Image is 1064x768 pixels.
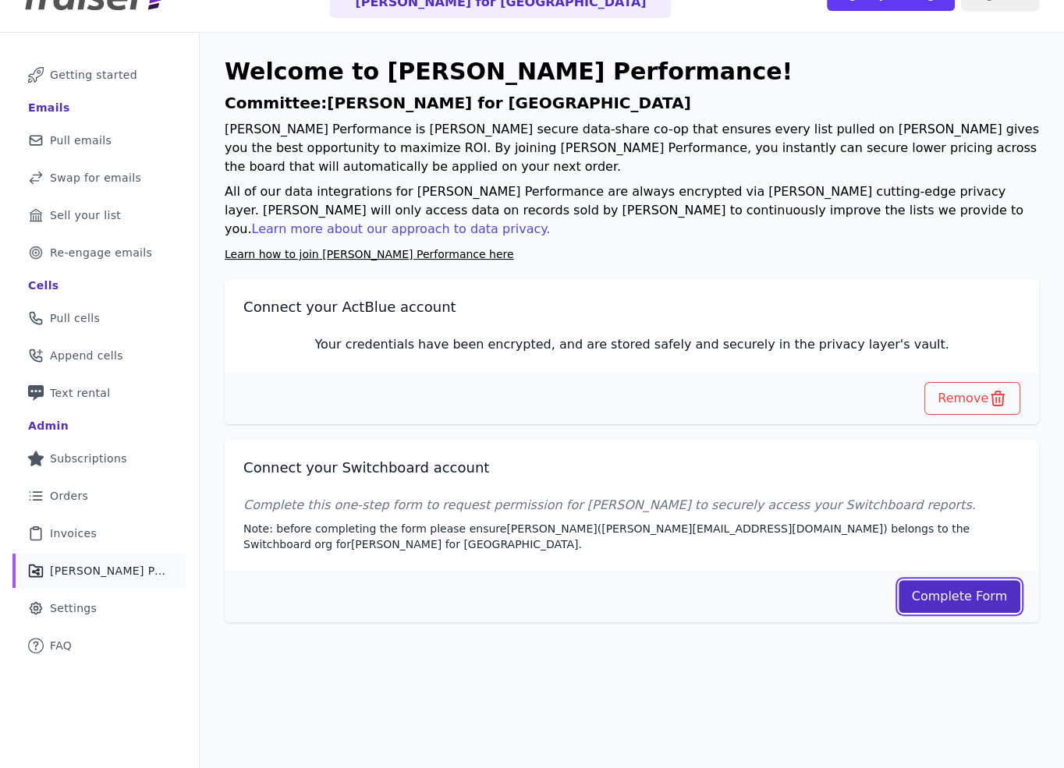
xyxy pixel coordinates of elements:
p: Complete this one-step form to request permission for [PERSON_NAME] to securely access your Switc... [243,496,1020,515]
span: Pull cells [50,310,100,326]
div: Cells [28,278,59,293]
button: Remove [924,382,1020,415]
a: Append cells [12,338,186,373]
span: [PERSON_NAME] Performance [50,563,168,579]
a: Re-engage emails [12,235,186,270]
h1: Welcome to [PERSON_NAME] Performance! [225,58,1039,86]
span: Re-engage emails [50,245,152,260]
p: Note: before completing the form please ensure [PERSON_NAME] ( [PERSON_NAME][EMAIL_ADDRESS][DOMAI... [243,521,1020,552]
div: Emails [28,100,70,115]
a: Pull emails [12,123,186,157]
p: All of our data integrations for [PERSON_NAME] Performance are always encrypted via [PERSON_NAME]... [225,182,1039,239]
a: Complete Form [899,580,1021,613]
a: Text rental [12,376,186,410]
span: Pull emails [50,133,112,148]
a: Swap for emails [12,161,186,195]
a: Learn more about our approach to data privacy. [251,221,550,236]
span: Text rental [50,385,111,401]
a: Pull cells [12,301,186,335]
a: Orders [12,479,186,513]
span: FAQ [50,638,72,653]
a: Getting started [12,58,186,92]
a: Sell your list [12,198,186,232]
span: Invoices [50,526,97,541]
span: Getting started [50,67,137,83]
span: Settings [50,600,97,616]
div: Admin [28,418,69,434]
p: [PERSON_NAME] Performance is [PERSON_NAME] secure data-share co-op that ensures every list pulled... [225,120,1039,176]
span: Sell your list [50,207,121,223]
h2: Connect your ActBlue account [243,298,1020,317]
p: Your credentials have been encrypted, and are stored safely and securely in the privacy layer's v... [243,335,1020,354]
span: Orders [50,488,88,504]
h1: Committee: [PERSON_NAME] for [GEOGRAPHIC_DATA] [225,92,1039,114]
a: Settings [12,591,186,625]
a: Learn how to join [PERSON_NAME] Performance here [225,248,514,260]
a: Subscriptions [12,441,186,476]
a: Invoices [12,516,186,550]
a: FAQ [12,628,186,663]
span: Swap for emails [50,170,141,186]
span: Subscriptions [50,451,127,466]
a: [PERSON_NAME] Performance [12,554,186,588]
h2: Connect your Switchboard account [243,458,1020,477]
span: Append cells [50,348,123,363]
